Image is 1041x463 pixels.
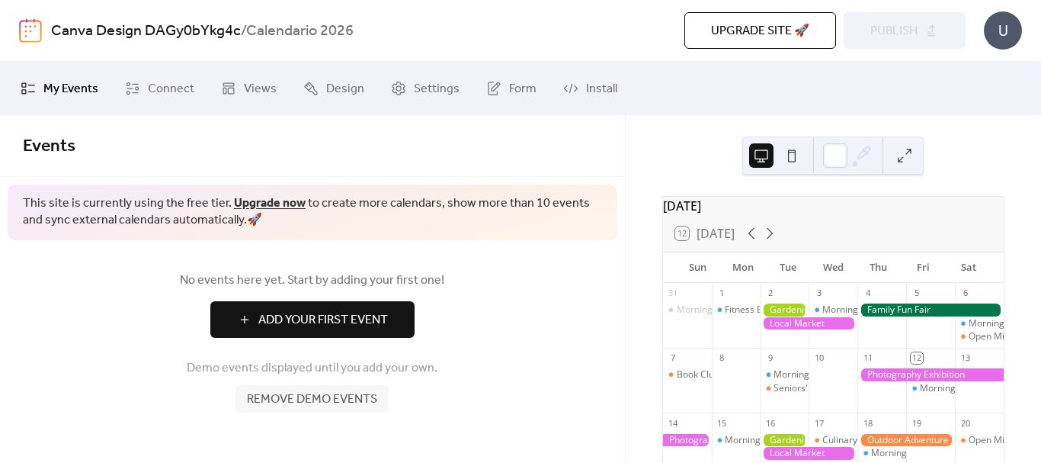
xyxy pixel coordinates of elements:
[764,352,776,364] div: 9
[856,252,901,283] div: Thu
[871,447,953,460] div: Morning Yoga Bliss
[809,434,857,447] div: Culinary Cooking Class
[187,359,437,378] span: Demo events displayed until you add your own.
[684,12,836,49] button: Upgrade site 🚀
[509,80,537,98] span: Form
[244,80,277,98] span: Views
[813,417,825,429] div: 17
[148,80,194,98] span: Connect
[857,368,1004,381] div: Photography Exhibition
[668,288,679,299] div: 31
[911,417,922,429] div: 19
[210,68,288,109] a: Views
[764,288,776,299] div: 2
[969,434,1034,447] div: Open Mic Night
[857,447,906,460] div: Morning Yoga Bliss
[475,68,548,109] a: Form
[947,252,991,283] div: Sat
[712,304,761,317] div: Fitness Bootcamp
[765,252,810,283] div: Tue
[9,68,110,109] a: My Events
[586,80,617,98] span: Install
[857,304,1004,317] div: Family Fun Fair
[862,352,873,364] div: 11
[862,417,873,429] div: 18
[663,368,712,381] div: Book Club Gathering
[760,434,809,447] div: Gardening Workshop
[716,352,728,364] div: 8
[114,68,206,109] a: Connect
[813,352,825,364] div: 10
[720,252,765,283] div: Mon
[760,382,809,395] div: Seniors' Social Tea
[210,301,415,338] button: Add Your First Event
[911,352,922,364] div: 12
[241,17,246,46] b: /
[959,352,971,364] div: 13
[716,288,728,299] div: 1
[760,304,809,317] div: Gardening Workshop
[668,417,679,429] div: 14
[811,252,856,283] div: Wed
[906,382,955,395] div: Morning Yoga Bliss
[822,434,919,447] div: Culinary Cooking Class
[774,368,855,381] div: Morning Yoga Bliss
[677,304,758,317] div: Morning Yoga Bliss
[716,417,728,429] div: 15
[725,434,806,447] div: Morning Yoga Bliss
[969,330,1034,343] div: Open Mic Night
[663,434,712,447] div: Photography Exhibition
[326,80,364,98] span: Design
[414,80,460,98] span: Settings
[984,11,1022,50] div: U
[911,288,922,299] div: 5
[663,197,1004,215] div: [DATE]
[809,304,857,317] div: Morning Yoga Bliss
[955,317,1004,330] div: Morning Yoga Bliss
[258,311,388,330] span: Add Your First Event
[552,68,629,109] a: Install
[246,17,354,46] b: Calendario 2026
[675,252,720,283] div: Sun
[920,382,1001,395] div: Morning Yoga Bliss
[23,195,602,230] span: This site is currently using the free tier. to create more calendars, show more than 10 events an...
[774,382,854,395] div: Seniors' Social Tea
[711,22,809,40] span: Upgrade site 🚀
[822,304,904,317] div: Morning Yoga Bliss
[23,272,602,290] span: No events here yet. Start by adding your first one!
[247,391,377,409] span: Remove demo events
[43,80,98,98] span: My Events
[959,288,971,299] div: 6
[668,352,679,364] div: 7
[764,417,776,429] div: 16
[235,385,389,413] button: Remove demo events
[760,447,857,460] div: Local Market
[862,288,873,299] div: 4
[292,68,376,109] a: Design
[959,417,971,429] div: 20
[901,252,946,283] div: Fri
[955,330,1004,343] div: Open Mic Night
[760,368,809,381] div: Morning Yoga Bliss
[813,288,825,299] div: 3
[857,434,955,447] div: Outdoor Adventure Day
[23,301,602,338] a: Add Your First Event
[663,304,712,317] div: Morning Yoga Bliss
[380,68,471,109] a: Settings
[725,304,800,317] div: Fitness Bootcamp
[712,434,761,447] div: Morning Yoga Bliss
[760,317,857,330] div: Local Market
[955,434,1004,447] div: Open Mic Night
[677,368,764,381] div: Book Club Gathering
[19,18,42,43] img: logo
[51,17,241,46] a: Canva Design DAGy0bYkg4c
[23,130,75,163] span: Events
[234,191,306,215] a: Upgrade now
